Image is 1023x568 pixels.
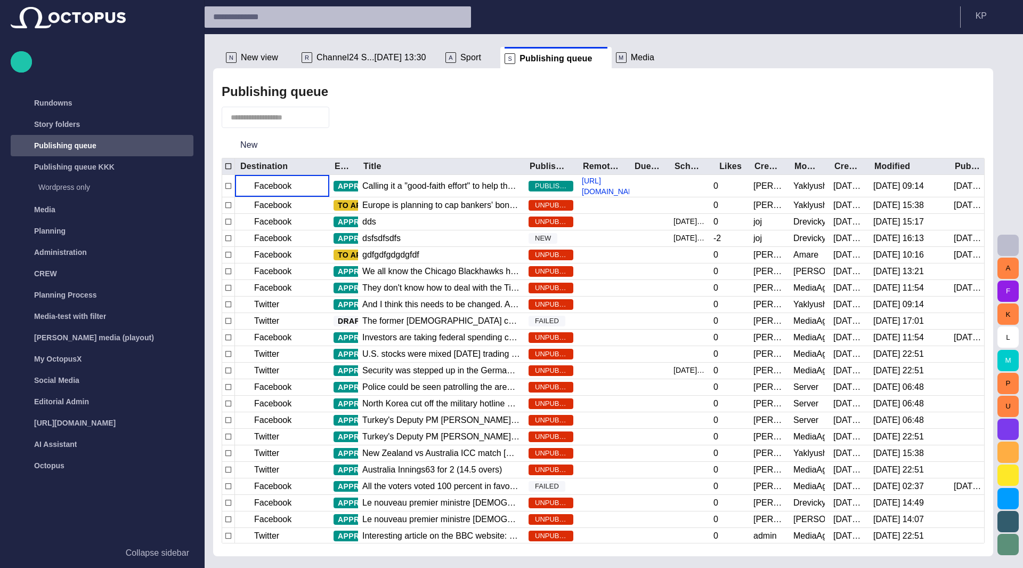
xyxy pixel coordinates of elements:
p: Editorial Admin [34,396,89,407]
div: RChannel24 S...[DATE] 13:30 [297,47,441,68]
div: AI Assistant [11,434,193,455]
div: Drevicky [793,233,825,244]
div: 0 [713,199,718,211]
img: Octopus News Room [11,7,126,28]
div: Janko [753,481,785,492]
div: 0 [713,514,718,525]
button: L [997,326,1019,348]
p: Facebook [254,414,291,427]
div: 6/1/2018 15:14 [954,282,985,294]
div: Australia Innings63 for 2 (14.5 overs) [362,464,502,476]
div: MediaAgent [793,332,825,343]
span: UNPUBLISHED [529,283,573,293]
p: Administration [34,247,87,258]
div: Server [793,398,818,410]
div: 7/11/2013 14:07 [873,514,924,525]
div: Due date [635,161,661,172]
button: DRAFT [334,316,379,326]
p: Facebook [254,232,291,245]
button: APPROVED [334,398,396,409]
div: Media-test with filter [11,306,193,327]
p: K P [976,10,987,22]
span: UNPUBLISHED [529,365,573,376]
div: Publishing status [530,161,569,172]
button: K [997,303,1019,325]
div: Turkey's Deputy PM Bulent Arinc has apologised to protesters injured in demonstrations opposing t... [362,414,520,426]
div: Investors are taking federal spending cuts in the United States in stride. [362,332,520,343]
div: MediaAgent [793,431,825,443]
div: MediaAgent [793,530,825,542]
div: 5/28/2013 13:23 [833,398,865,410]
div: Yaklyushyn [793,199,825,211]
div: Modified by [794,161,821,172]
div: 5/15/2013 19:11 [833,299,865,310]
div: 0 [713,282,718,294]
button: APPROVED [334,415,396,426]
div: 3/30/2016 22:51 [873,348,924,360]
button: APPROVED [334,181,396,191]
span: UNPUBLISHED [529,431,573,442]
p: M [616,52,627,63]
div: Janko [753,398,785,410]
div: They don't know how to deal with the Tibetan issue. And I think this shows completed failure of C... [362,282,520,294]
p: Facebook [254,397,291,410]
div: 0 [713,464,718,476]
div: 0 [713,431,718,443]
div: 3/30/2016 22:51 [873,365,924,377]
div: 0 [713,216,718,228]
div: 9/29 15:38 [873,447,924,459]
a: [URL][DOMAIN_NAME] [578,175,646,197]
div: Janko [753,365,785,377]
p: Media-test with filter [34,311,106,322]
p: S [505,53,515,64]
div: Created by [754,161,781,172]
p: Facebook [254,265,291,278]
div: 4/10/2013 11:02 [673,214,705,230]
div: Janko [753,332,785,343]
span: UNPUBLISHED [529,498,573,508]
div: 5/21/2013 09:52 [833,332,865,343]
div: 9/18 11:56 [954,180,985,192]
div: MediaAgent [793,365,825,377]
p: Facebook [254,249,291,261]
div: Security was stepped up in the German capital on Sunday (February 22) [362,365,520,377]
span: UNPUBLISHED [529,266,573,277]
div: 10/14 17:01 [873,315,924,327]
div: Police could be seen patrolling the area around the German chancellory and sadpksajdlkcjsal [362,381,520,393]
span: UNPUBLISHED [529,217,573,227]
span: Publishing queue [519,53,592,64]
div: 3/7/2023 02:37 [873,481,924,492]
div: Le nouveau premier ministre égyptien, Hazem Beblaoui, a déclaré, jeudi 11 juillet, qu'il n'exclua... [362,497,520,509]
div: Destination [240,161,288,172]
button: APPROVED [334,332,396,343]
button: F [997,281,1019,302]
p: Facebook [254,331,291,344]
div: 3/30/2016 22:51 [873,464,924,476]
p: Twitter [254,364,279,377]
div: 0 [713,365,718,377]
button: APPROVED [334,217,396,227]
div: U.S. stocks were mixed Monday, the first trading day since the so-called sequester went into effe... [362,348,520,360]
p: Facebook [254,282,291,294]
button: M [997,350,1019,371]
div: 7/28/2022 11:54 [873,282,924,294]
span: UNPUBLISHED [529,299,573,310]
p: N [226,52,237,63]
div: 5/24/2013 20:00 [673,363,705,379]
div: Carole [753,514,785,525]
div: 0 [713,249,718,261]
div: 0 [713,315,718,327]
div: 4/17/2013 03:51 [833,249,865,261]
p: Wordpress only [38,182,193,193]
div: Turkey's Deputy PM Bulent Arinc has apologised to protesters injured [362,431,520,443]
div: Janko [753,315,785,327]
p: Twitter [254,315,279,327]
div: MediaAgent [793,315,825,327]
div: Carole [753,497,785,509]
p: Facebook [254,180,291,193]
div: 9/29 15:38 [873,199,924,211]
div: Drevicky [793,497,825,509]
div: Editorial status [335,161,350,172]
button: APPROVED [334,431,396,442]
div: 6/12/2013 12:36 [833,464,865,476]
